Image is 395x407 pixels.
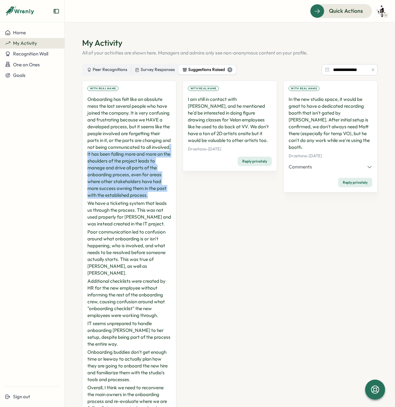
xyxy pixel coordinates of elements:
[190,86,217,91] span: With real name
[90,86,116,91] span: With real name
[242,157,267,166] span: Reply privately
[227,67,232,72] div: 4
[87,278,171,319] p: Additional checklists were created by HR for the new employee without informing the rest of the o...
[329,7,363,15] span: Quick Actions
[82,50,378,56] p: All of your activities are shown here. Managers and admins only see non-anonymous content on your...
[289,153,372,159] p: [DATE]
[343,178,368,187] span: Reply privately
[87,349,171,383] p: Onboarding buddies don't get enough time or leeway to actually plan how they are going to onboard...
[13,394,30,400] span: Sign out
[289,153,309,158] span: Drositano -
[188,146,272,152] p: [DATE]
[291,86,317,91] span: With real name
[82,37,378,48] h1: My Activity
[13,72,26,78] span: Goals
[289,163,312,170] span: Comments
[87,200,171,227] p: We have a ticketing system that leads us through the process. This was not used properly for [PER...
[376,5,388,17] img: Daniel Rositano
[13,40,37,46] span: My Activity
[87,96,171,199] p: Onboarding has felt like an absolute mess the last several people who have joined the company. It...
[13,30,26,35] span: Home
[310,4,372,18] button: Quick Actions
[13,62,40,68] span: One on Ones
[87,320,171,348] p: IT seems unprepared to handle onboarding [PERSON_NAME] to her setup, despite being part of the pr...
[183,66,232,73] div: Suggestions Raised
[238,157,272,166] button: Reply privately
[13,51,48,57] span: Recognition Wall
[289,96,372,151] p: In the new studio space, it would be great to have a dedicated recording booth that isn't gated b...
[188,96,272,144] p: I am still in contact with [PERSON_NAME], and he mentioned he'd be interested in doing figure dra...
[338,178,372,187] button: Reply privately
[289,163,372,170] button: Comments
[188,146,208,151] span: Drositano -
[87,66,127,73] div: Peer Recognitions
[135,66,175,73] div: Survey Responses
[53,8,59,14] button: Expand sidebar
[87,229,171,277] p: Poor communication led to confusion around what onboarding is or isn't happening, who is involved...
